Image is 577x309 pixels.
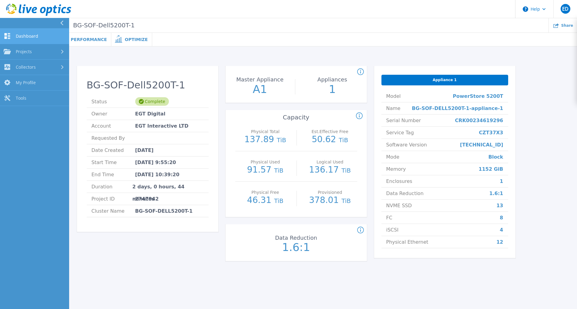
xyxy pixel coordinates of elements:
[274,167,283,174] span: TiB
[240,160,291,164] p: Physical Used
[386,139,427,151] span: Software Version
[500,175,503,187] span: 1
[92,205,135,217] span: Cluster Name
[303,196,357,205] p: 378.01
[341,197,351,204] span: TiB
[16,95,26,101] span: Tools
[341,167,351,174] span: TiB
[453,90,503,102] span: PowerStore 5200T
[92,120,135,132] span: Account
[135,144,154,156] span: [DATE]
[479,163,503,175] span: 1152 GiB
[15,46,577,288] div: ,
[92,144,135,156] span: Date Created
[87,80,209,91] h2: BG-SOF-Dell5200T-1
[262,242,330,253] p: 1.6:1
[479,127,503,139] span: CZT37X3
[135,156,176,168] span: [DATE] 9:55:20
[304,190,356,194] p: Provisioned
[135,97,169,106] div: Complete
[386,224,399,236] span: iSCSI
[135,108,166,120] span: EGT Digital
[277,136,286,144] span: TiB
[496,236,503,248] span: 12
[386,200,412,211] span: NVME SSD
[135,169,179,180] span: [DATE] 10:39:20
[69,22,135,29] span: BG-SOF-Dell5200T-1
[16,80,36,85] span: My Profile
[135,193,159,205] span: 2747942
[71,37,107,42] span: Performance
[500,224,503,236] span: 4
[16,64,36,70] span: Collectors
[263,235,328,241] p: Data Reduction
[226,84,294,95] p: A1
[386,236,428,248] span: Physical Ethernet
[16,33,38,39] span: Dashboard
[500,212,503,224] span: 8
[304,160,356,164] p: Logical Used
[561,24,573,27] span: Share
[240,190,291,194] p: Physical Free
[386,175,412,187] span: Enclosures
[29,22,135,29] p: PowerStore
[386,115,421,126] span: Serial Number
[489,187,503,199] span: 1.6:1
[133,181,204,193] span: 2 days, 0 hours, 44 minutes
[433,77,457,82] span: Appliance 1
[135,120,189,132] span: EGT Interactive LTD
[488,151,503,163] span: Block
[238,135,293,144] p: 137.89
[92,132,135,144] span: Requested By
[240,129,291,134] p: Physical Total
[562,6,569,11] span: ED
[496,200,503,211] span: 13
[92,193,135,205] span: Project ID
[386,90,401,102] span: Model
[92,108,135,120] span: Owner
[227,77,292,82] p: Master Appliance
[303,135,357,144] p: 50.62
[92,156,135,168] span: Start Time
[274,197,283,204] span: TiB
[339,136,348,144] span: TiB
[386,127,414,139] span: Service Tag
[412,102,503,114] span: BG-SOF-DELL5200T-1-appliance-1
[298,84,366,95] p: 1
[455,115,503,126] span: CRK00234619296
[238,166,293,175] p: 91.57
[92,181,133,193] span: Duration
[125,37,148,42] span: Optimize
[92,96,135,108] span: Status
[460,139,503,151] span: [TECHNICAL_ID]
[135,205,193,217] span: BG-SOF-DELL5200T-1
[386,187,424,199] span: Data Reduction
[92,169,135,180] span: End Time
[303,166,357,175] p: 136.17
[386,151,400,163] span: Mode
[386,212,392,224] span: FC
[304,129,356,134] p: Est.Effective Free
[386,163,406,175] span: Memory
[238,196,293,205] p: 46.31
[16,49,32,54] span: Projects
[386,102,401,114] span: Name
[300,77,365,82] p: Appliances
